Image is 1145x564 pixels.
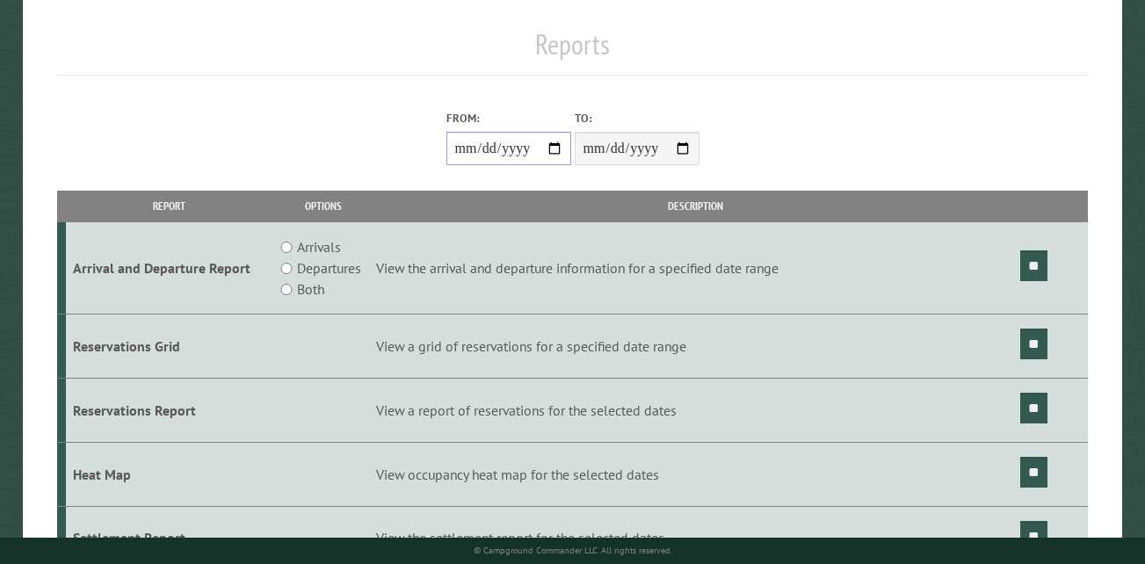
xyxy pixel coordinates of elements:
[66,191,273,221] th: Report
[575,110,699,127] label: To:
[57,27,1088,76] h1: Reports
[373,222,1018,315] td: View the arrival and departure information for a specified date range
[66,315,273,379] td: Reservations Grid
[373,191,1018,221] th: Description
[297,278,324,300] label: Both
[297,236,341,257] label: Arrivals
[373,442,1018,506] td: View occupancy heat map for the selected dates
[66,442,273,506] td: Heat Map
[273,191,373,221] th: Options
[66,378,273,442] td: Reservations Report
[66,222,273,315] td: Arrival and Departure Report
[373,315,1018,379] td: View a grid of reservations for a specified date range
[297,257,361,278] label: Departures
[373,378,1018,442] td: View a report of reservations for the selected dates
[446,110,571,127] label: From:
[474,545,672,556] small: © Campground Commander LLC. All rights reserved.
